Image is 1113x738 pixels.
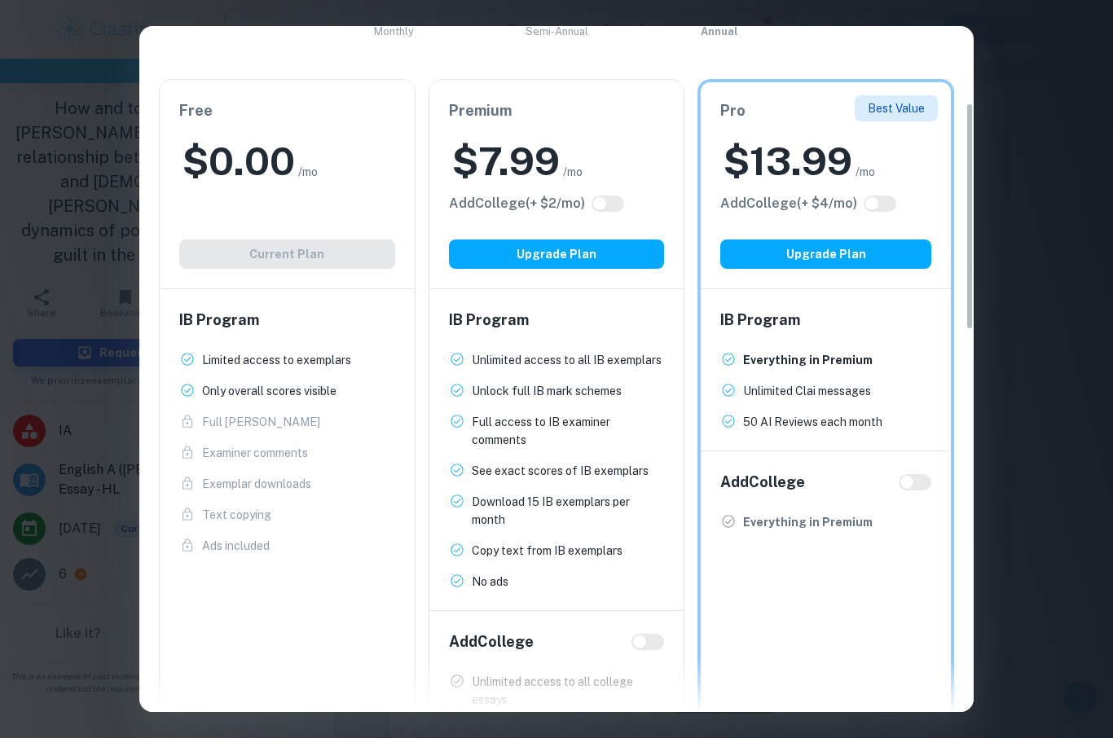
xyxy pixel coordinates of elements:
span: /mo [298,163,318,181]
h6: IB Program [449,309,665,332]
span: Annual [701,25,738,37]
p: Full access to IB examiner comments [472,413,665,449]
p: Exemplar downloads [202,475,311,493]
span: /mo [856,163,875,181]
h2: $ 7.99 [452,135,560,187]
h6: Click to see all the additional College features. [720,194,857,213]
p: Ads included [202,537,270,555]
p: Everything in Premium [743,351,873,369]
h6: Click to see all the additional College features. [449,194,585,213]
h6: IB Program [720,309,931,332]
p: Copy text from IB exemplars [472,542,622,560]
p: Unlock full IB mark schemes [472,382,622,400]
p: Download 15 IB exemplars per month [472,493,665,529]
p: Everything in Premium [743,513,873,531]
p: Best Value [868,99,925,117]
p: Unlimited Clai messages [743,382,871,400]
h6: Premium [449,99,665,122]
p: Full [PERSON_NAME] [202,413,320,431]
h6: IB Program [179,309,395,332]
p: Limited access to exemplars [202,351,351,369]
h6: Free [179,99,395,122]
p: Text copying [202,506,271,524]
p: Only overall scores visible [202,382,337,400]
h6: Add College [720,471,805,494]
h2: $ 13.99 [724,135,852,187]
p: 50 AI Reviews each month [743,413,882,431]
p: See exact scores of IB exemplars [472,462,649,480]
h6: Add College [449,630,534,653]
button: Upgrade Plan [720,239,931,269]
span: /mo [563,163,583,181]
span: Semi-Annual [526,25,588,37]
span: Monthly [374,25,414,37]
p: No ads [472,573,508,591]
h6: Pro [720,99,931,122]
p: Unlimited access to all IB exemplars [472,351,662,369]
p: Examiner comments [202,444,308,462]
h2: $ 0.00 [183,135,295,187]
button: Upgrade Plan [449,239,665,269]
